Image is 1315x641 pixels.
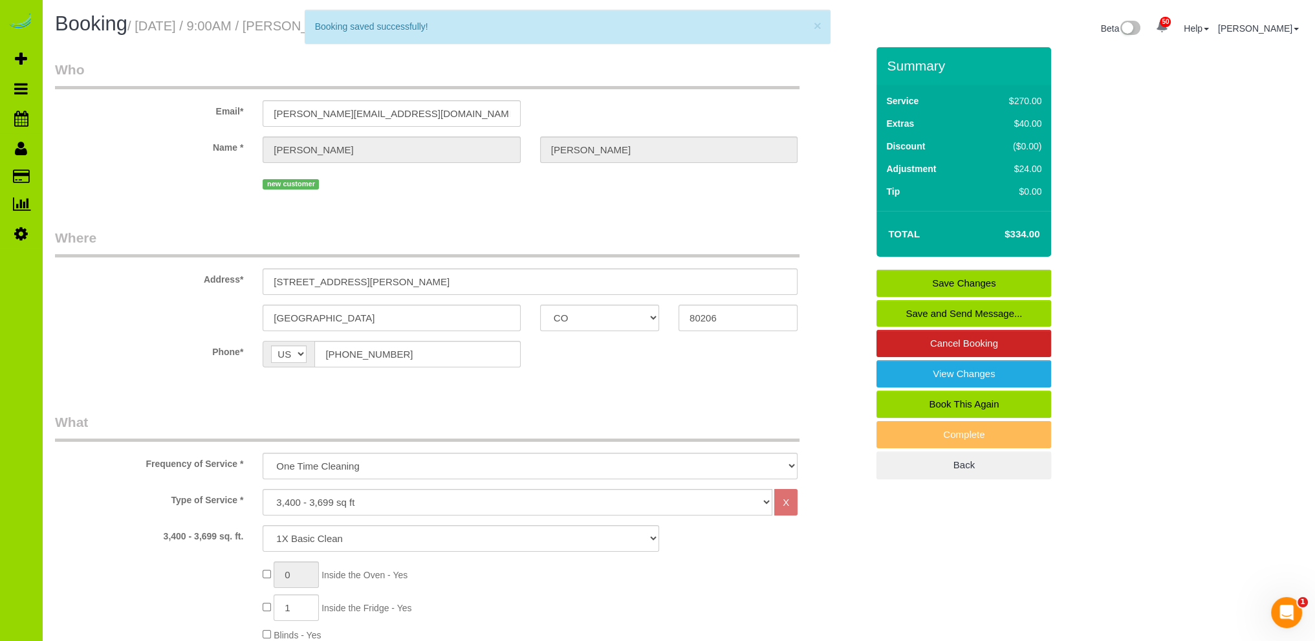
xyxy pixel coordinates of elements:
[45,136,253,154] label: Name *
[55,413,799,442] legend: What
[1298,597,1308,607] span: 1
[876,451,1051,479] a: Back
[321,570,408,580] span: Inside the Oven - Yes
[1149,13,1175,41] a: 50
[1119,21,1140,38] img: New interface
[876,270,1051,297] a: Save Changes
[886,94,918,107] label: Service
[888,228,920,239] strong: Total
[314,341,520,367] input: Phone*
[982,94,1042,107] div: $270.00
[1271,597,1302,628] iframe: Intercom live chat
[886,140,925,153] label: Discount
[982,117,1042,130] div: $40.00
[1160,17,1171,27] span: 50
[45,100,253,118] label: Email*
[814,19,821,32] button: ×
[45,489,253,506] label: Type of Service *
[886,117,914,130] label: Extras
[1184,23,1209,34] a: Help
[876,391,1051,418] a: Book This Again
[679,305,798,331] input: Zip Code*
[55,228,799,257] legend: Where
[45,341,253,358] label: Phone*
[982,185,1042,198] div: $0.00
[1218,23,1299,34] a: [PERSON_NAME]
[8,13,34,31] img: Automaid Logo
[127,19,413,33] small: / [DATE] / 9:00AM / [PERSON_NAME]
[876,330,1051,357] a: Cancel Booking
[886,185,900,198] label: Tip
[45,268,253,286] label: Address*
[876,300,1051,327] a: Save and Send Message...
[886,162,936,175] label: Adjustment
[315,20,820,33] div: Booking saved successfully!
[540,136,798,163] input: Last Name*
[263,100,520,127] input: Email*
[982,140,1042,153] div: ($0.00)
[887,58,1045,73] h3: Summary
[45,525,253,543] label: 3,400 - 3,699 sq. ft.
[263,136,520,163] input: First Name*
[1101,23,1141,34] a: Beta
[982,162,1042,175] div: $24.00
[966,229,1039,240] h4: $334.00
[45,453,253,470] label: Frequency of Service *
[55,12,127,35] span: Booking
[876,360,1051,387] a: View Changes
[321,603,411,613] span: Inside the Fridge - Yes
[263,305,520,331] input: City*
[55,60,799,89] legend: Who
[274,630,321,640] span: Blinds - Yes
[263,179,319,190] span: new customer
